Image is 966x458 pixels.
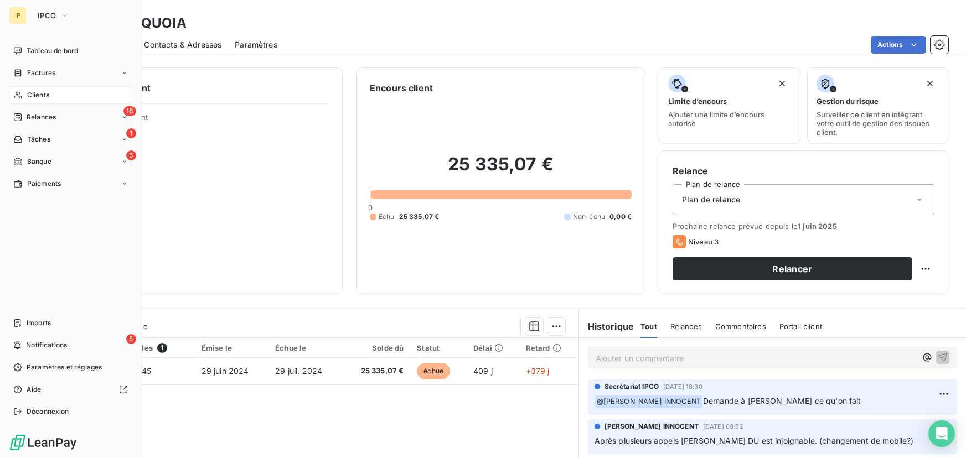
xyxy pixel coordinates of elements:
[417,343,460,352] div: Statut
[817,110,939,137] span: Surveiller ce client en intégrant votre outil de gestion des risques client.
[38,11,56,20] span: IPCO
[349,343,404,352] div: Solde dû
[668,110,791,128] span: Ajouter une limite d’encours autorisé
[89,113,329,128] span: Propriétés Client
[673,222,934,231] span: Prochaine relance prévue depuis le
[673,257,912,280] button: Relancer
[275,343,335,352] div: Échue le
[703,423,743,430] span: [DATE] 09:52
[670,322,702,331] span: Relances
[9,131,132,148] a: 1Tâches
[526,366,550,376] span: +379 j
[573,212,605,222] span: Non-échu
[27,362,102,372] span: Paramètres et réglages
[605,421,699,431] span: [PERSON_NAME] INNOCENT
[928,420,955,447] div: Open Intercom Messenger
[27,407,69,417] span: Déconnexion
[9,153,132,170] a: 5Banque
[399,212,440,222] span: 25 335,07 €
[9,42,132,60] a: Tableau de bord
[27,384,42,394] span: Aide
[9,86,132,104] a: Clients
[473,366,493,376] span: 409 j
[673,164,934,178] h6: Relance
[27,318,51,328] span: Imports
[126,334,136,344] span: 5
[27,179,61,189] span: Paiements
[817,97,879,106] span: Gestion du risque
[144,39,221,50] span: Contacts & Adresses
[370,81,433,95] h6: Encours client
[9,64,132,82] a: Factures
[26,340,67,350] span: Notifications
[27,68,55,78] span: Factures
[202,366,249,376] span: 29 juin 2024
[688,237,719,246] span: Niveau 3
[579,320,634,333] h6: Historique
[97,13,187,33] h3: SCI SEQUOIA
[123,106,136,116] span: 16
[27,134,50,144] span: Tâches
[807,67,949,144] button: Gestion du risqueSurveiller ce client en intégrant votre outil de gestion des risques client.
[275,366,322,376] span: 29 juil. 2024
[157,343,167,353] span: 1
[595,395,702,408] span: @ [PERSON_NAME] INNOCENT
[27,157,51,166] span: Banque
[715,322,766,331] span: Commentaires
[871,36,926,54] button: Actions
[526,343,572,352] div: Retard
[9,108,132,126] a: 16Relances
[595,436,914,445] span: Après plusieurs appels [PERSON_NAME] DU est injoignable. (changement de mobile?)
[659,67,800,144] button: Limite d’encoursAjouter une limite d’encours autorisé
[668,97,727,106] span: Limite d’encours
[703,396,861,405] span: Demande à [PERSON_NAME] ce qu'on fait
[126,150,136,160] span: 5
[417,363,450,379] span: échue
[379,212,395,222] span: Échu
[9,434,78,451] img: Logo LeanPay
[202,343,262,352] div: Émise le
[349,366,404,377] span: 25 335,07 €
[126,128,136,138] span: 1
[779,322,822,331] span: Portail client
[682,194,740,205] span: Plan de relance
[9,314,132,332] a: Imports
[605,382,659,392] span: Secrétariat IPCO
[27,112,56,122] span: Relances
[640,322,657,331] span: Tout
[9,358,132,376] a: Paramètres et réglages
[9,381,132,398] a: Aide
[9,7,27,24] div: IP
[370,153,632,186] h2: 25 335,07 €
[9,175,132,192] a: Paiements
[798,222,837,231] span: 1 juin 2025
[663,383,702,390] span: [DATE] 18:30
[67,81,329,95] h6: Informations client
[27,90,49,100] span: Clients
[609,212,632,222] span: 0,00 €
[368,203,373,212] span: 0
[235,39,277,50] span: Paramètres
[27,46,78,56] span: Tableau de bord
[473,343,513,352] div: Délai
